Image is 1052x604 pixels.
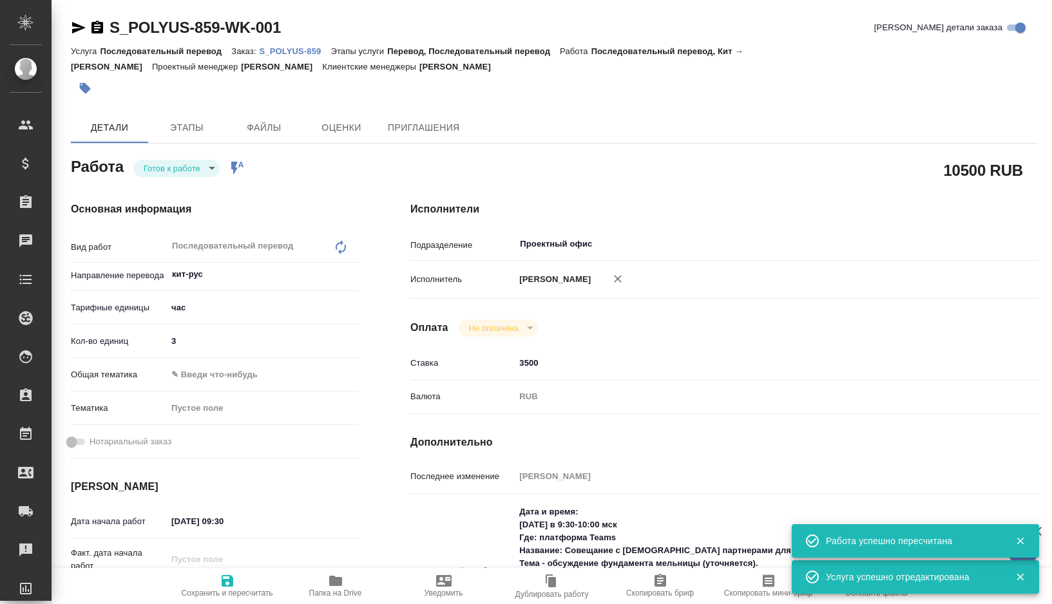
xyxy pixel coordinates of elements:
[167,297,359,319] div: час
[110,19,281,36] a: S_POLYUS-859-WK-001
[71,202,359,217] h4: Основная информация
[410,273,515,286] p: Исполнитель
[282,568,390,604] button: Папка на Drive
[352,273,354,276] button: Open
[241,62,322,71] p: [PERSON_NAME]
[724,589,812,598] span: Скопировать мини-бриф
[874,21,1002,34] span: [PERSON_NAME] детали заказа
[133,160,220,177] div: Готов к работе
[410,565,515,578] p: Комментарий к работе
[410,202,1038,217] h4: Исполнители
[330,46,387,56] p: Этапы услуги
[167,550,280,569] input: Пустое поле
[260,45,331,56] a: S_POLYUS-859
[173,568,282,604] button: Сохранить и пересчитать
[410,390,515,403] p: Валюта
[309,589,362,598] span: Папка на Drive
[626,589,694,598] span: Скопировать бриф
[410,435,1038,450] h4: Дополнительно
[231,46,259,56] p: Заказ:
[390,568,498,604] button: Уведомить
[71,46,100,56] p: Услуга
[71,479,359,495] h4: [PERSON_NAME]
[71,301,167,314] p: Тарифные единицы
[515,273,591,286] p: [PERSON_NAME]
[71,241,167,254] p: Вид работ
[515,386,986,408] div: RUB
[71,269,167,282] p: Направление перевода
[943,159,1023,181] h2: 10500 RUB
[90,20,105,35] button: Скопировать ссылку
[71,154,124,177] h2: Работа
[171,368,343,381] div: ✎ Введи что-нибудь
[167,397,359,419] div: Пустое поле
[167,512,280,531] input: ✎ Введи что-нибудь
[140,163,204,174] button: Готов к работе
[71,368,167,381] p: Общая тематика
[459,319,538,337] div: Готов к работе
[604,265,632,293] button: Удалить исполнителя
[233,120,295,136] span: Файлы
[387,46,560,56] p: Перевод, Последовательный перевод
[515,590,589,599] span: Дублировать работу
[388,120,460,136] span: Приглашения
[606,568,714,604] button: Скопировать бриф
[71,515,167,528] p: Дата начала работ
[100,46,231,56] p: Последовательный перевод
[826,571,996,583] div: Услуга успешно отредактирована
[71,335,167,348] p: Кол-во единиц
[419,62,501,71] p: [PERSON_NAME]
[515,467,986,486] input: Пустое поле
[714,568,823,604] button: Скопировать мини-бриф
[979,243,981,245] button: Open
[560,46,591,56] p: Работа
[498,568,606,604] button: Дублировать работу
[465,323,522,334] button: Не оплачена
[1007,571,1033,583] button: Закрыть
[156,120,218,136] span: Этапы
[79,120,140,136] span: Детали
[311,120,372,136] span: Оценки
[152,62,241,71] p: Проектный менеджер
[410,239,515,252] p: Подразделение
[410,470,515,483] p: Последнее изменение
[71,547,167,572] p: Факт. дата начала работ
[71,20,86,35] button: Скопировать ссылку для ЯМессенджера
[410,320,448,335] h4: Оплата
[515,354,986,372] input: ✎ Введи что-нибудь
[171,402,343,415] div: Пустое поле
[90,435,171,448] span: Нотариальный заказ
[260,46,331,56] p: S_POLYUS-859
[826,534,996,547] div: Работа успешно пересчитана
[167,332,359,350] input: ✎ Введи что-нибудь
[410,357,515,370] p: Ставка
[71,74,99,102] button: Добавить тэг
[322,62,419,71] p: Клиентские менеджеры
[182,589,273,598] span: Сохранить и пересчитать
[167,364,359,386] div: ✎ Введи что-нибудь
[1007,535,1033,547] button: Закрыть
[425,589,463,598] span: Уведомить
[71,402,167,415] p: Тематика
